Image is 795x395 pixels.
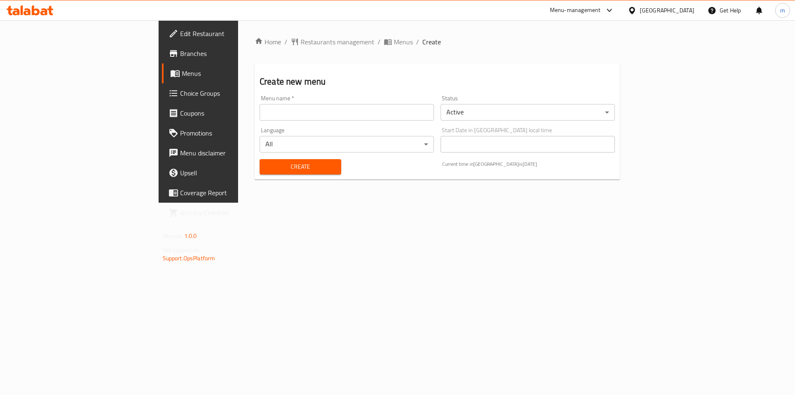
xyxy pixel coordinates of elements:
a: Choice Groups [162,83,291,103]
span: Create [266,162,335,172]
div: All [260,136,434,153]
span: Branches [180,48,285,58]
span: Upsell [180,168,285,178]
span: Restaurants management [301,37,374,47]
button: Create [260,159,341,174]
span: Grocery Checklist [180,208,285,218]
span: Menu disclaimer [180,148,285,158]
a: Coupons [162,103,291,123]
a: Edit Restaurant [162,24,291,44]
li: / [416,37,419,47]
span: Coverage Report [180,188,285,198]
span: Menus [182,68,285,78]
p: Current time in [GEOGRAPHIC_DATA] is [DATE] [442,160,615,168]
span: Get support on: [163,245,201,255]
span: Create [422,37,441,47]
a: Promotions [162,123,291,143]
input: Please enter Menu name [260,104,434,121]
span: m [780,6,785,15]
span: Promotions [180,128,285,138]
a: Upsell [162,163,291,183]
a: Coverage Report [162,183,291,203]
a: Menus [384,37,413,47]
span: Coupons [180,108,285,118]
div: [GEOGRAPHIC_DATA] [640,6,694,15]
span: Version: [163,230,183,241]
a: Support.OpsPlatform [163,253,215,264]
div: Menu-management [550,5,601,15]
a: Menus [162,63,291,83]
span: 1.0.0 [184,230,197,241]
div: Active [441,104,615,121]
a: Grocery Checklist [162,203,291,223]
span: Choice Groups [180,88,285,98]
span: Edit Restaurant [180,29,285,39]
li: / [378,37,381,47]
a: Branches [162,44,291,63]
h2: Create new menu [260,75,615,88]
span: Menus [394,37,413,47]
nav: breadcrumb [255,37,620,47]
a: Restaurants management [291,37,374,47]
a: Menu disclaimer [162,143,291,163]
